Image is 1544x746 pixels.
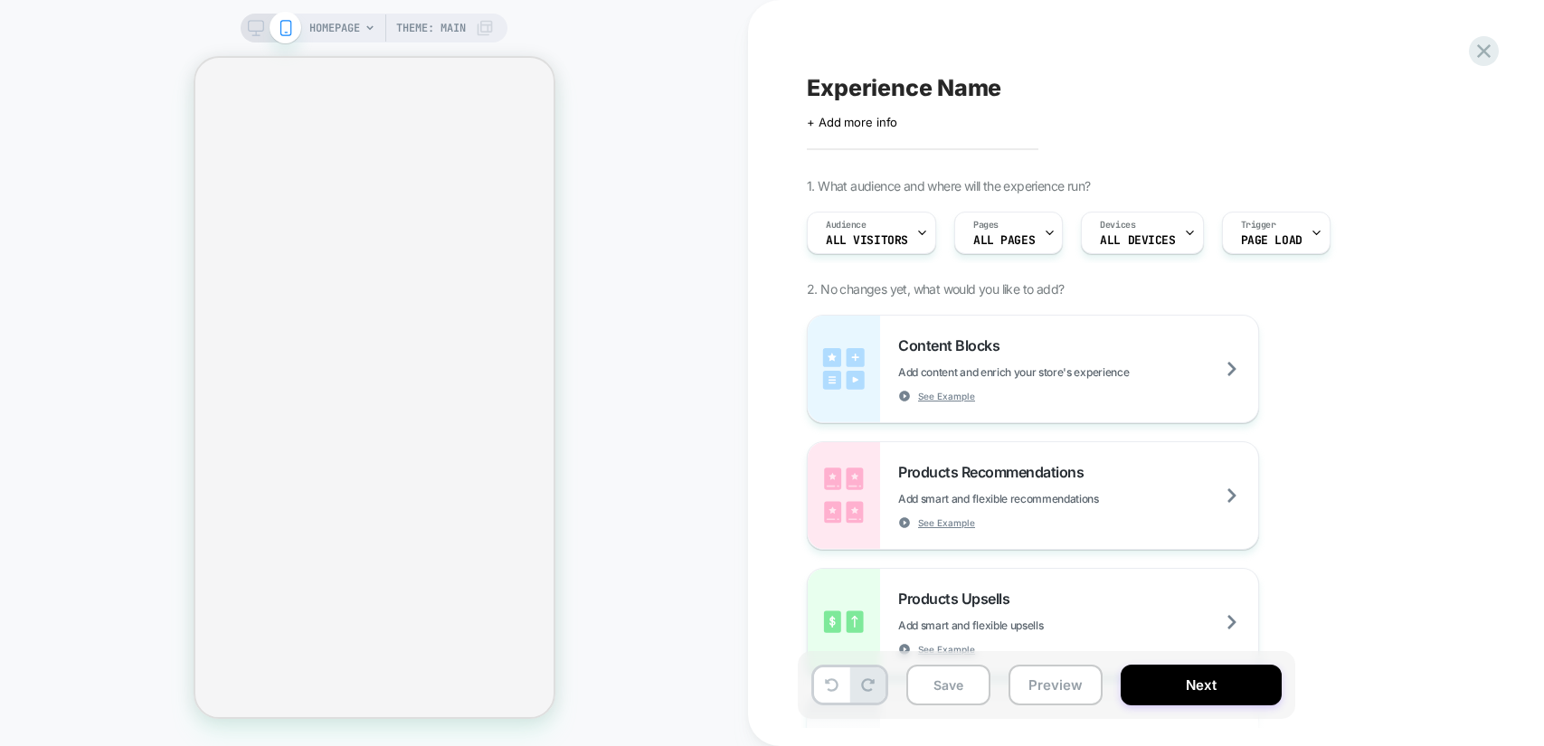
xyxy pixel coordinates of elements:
span: Products Upsells [898,590,1018,608]
span: Trigger [1241,219,1276,231]
span: HOMEPAGE [309,14,360,42]
span: Add content and enrich your store's experience [898,365,1219,379]
span: See Example [918,516,975,529]
span: See Example [918,643,975,656]
span: 1. What audience and where will the experience run? [807,178,1090,194]
span: Content Blocks [898,336,1009,354]
span: + Add more info [807,115,897,129]
span: See Example [918,390,975,402]
span: Audience [826,219,867,231]
span: Products Recommendations [898,463,1093,481]
button: Save [906,665,990,705]
span: Add smart and flexible recommendations [898,492,1189,505]
span: Pages [973,219,999,231]
button: Preview [1009,665,1103,705]
button: Next [1121,665,1282,705]
span: Add smart and flexible upsells [898,619,1133,632]
span: 2. No changes yet, what would you like to add? [807,281,1064,297]
span: Page Load [1241,234,1302,247]
span: ALL PAGES [973,234,1035,247]
span: ALL DEVICES [1100,234,1175,247]
span: All Visitors [826,234,908,247]
span: Theme: MAIN [396,14,466,42]
span: Experience Name [807,74,1001,101]
span: Devices [1100,219,1135,231]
